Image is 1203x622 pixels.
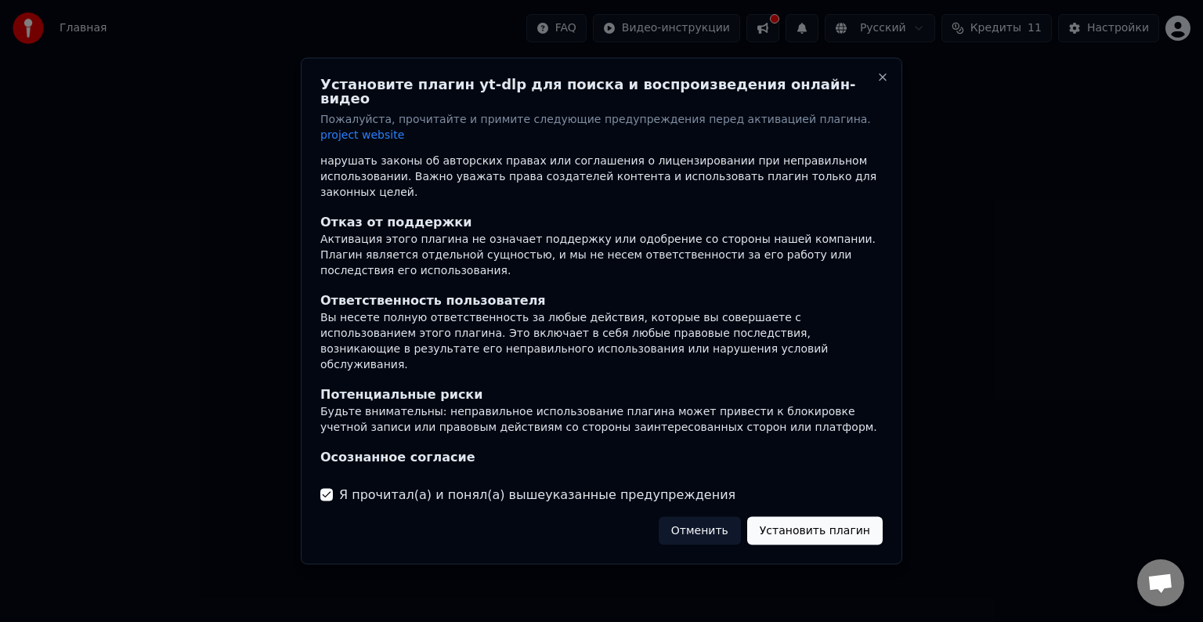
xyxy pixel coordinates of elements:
[320,212,883,231] div: Отказ от поддержки
[320,78,883,106] h2: Установите плагин yt-dlp для поиска и воспроизведения онлайн-видео
[320,128,404,141] span: project website
[320,466,883,497] div: Активируя этот плагин, вы подтверждаете, что прочитали и поняли эти предупреждения и принимаете п...
[320,385,883,403] div: Потенциальные риски
[320,447,883,466] div: Осознанное согласие
[320,112,883,143] p: Пожалуйста, прочитайте и примите следующие предупреждения перед активацией плагина.
[320,137,883,200] div: Этот плагин может позволять действия (например, скачивание контента), которые могут нарушать зако...
[747,516,883,544] button: Установить плагин
[659,516,741,544] button: Отменить
[320,403,883,435] div: Будьте внимательны: неправильное использование плагина может привести к блокировке учетной записи...
[320,231,883,278] div: Активация этого плагина не означает поддержку или одобрение со стороны нашей компании. Плагин явл...
[320,309,883,372] div: Вы несете полную ответственность за любые действия, которые вы совершаете с использованием этого ...
[339,485,735,504] label: Я прочитал(а) и понял(а) вышеуказанные предупреждения
[320,291,883,309] div: Ответственность пользователя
